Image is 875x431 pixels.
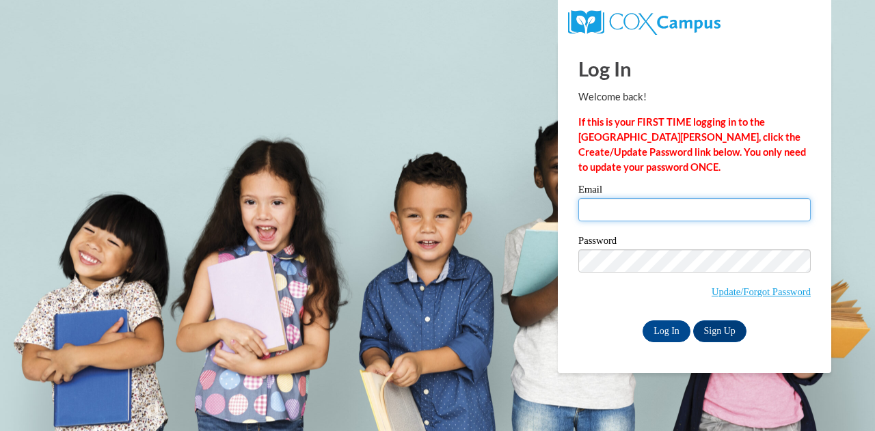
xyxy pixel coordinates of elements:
[578,116,806,173] strong: If this is your FIRST TIME logging in to the [GEOGRAPHIC_DATA][PERSON_NAME], click the Create/Upd...
[643,320,690,342] input: Log In
[712,286,811,297] a: Update/Forgot Password
[578,55,811,83] h1: Log In
[693,320,746,342] a: Sign Up
[568,10,721,35] img: COX Campus
[578,89,811,105] p: Welcome back!
[568,16,721,27] a: COX Campus
[578,184,811,198] label: Email
[578,236,811,249] label: Password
